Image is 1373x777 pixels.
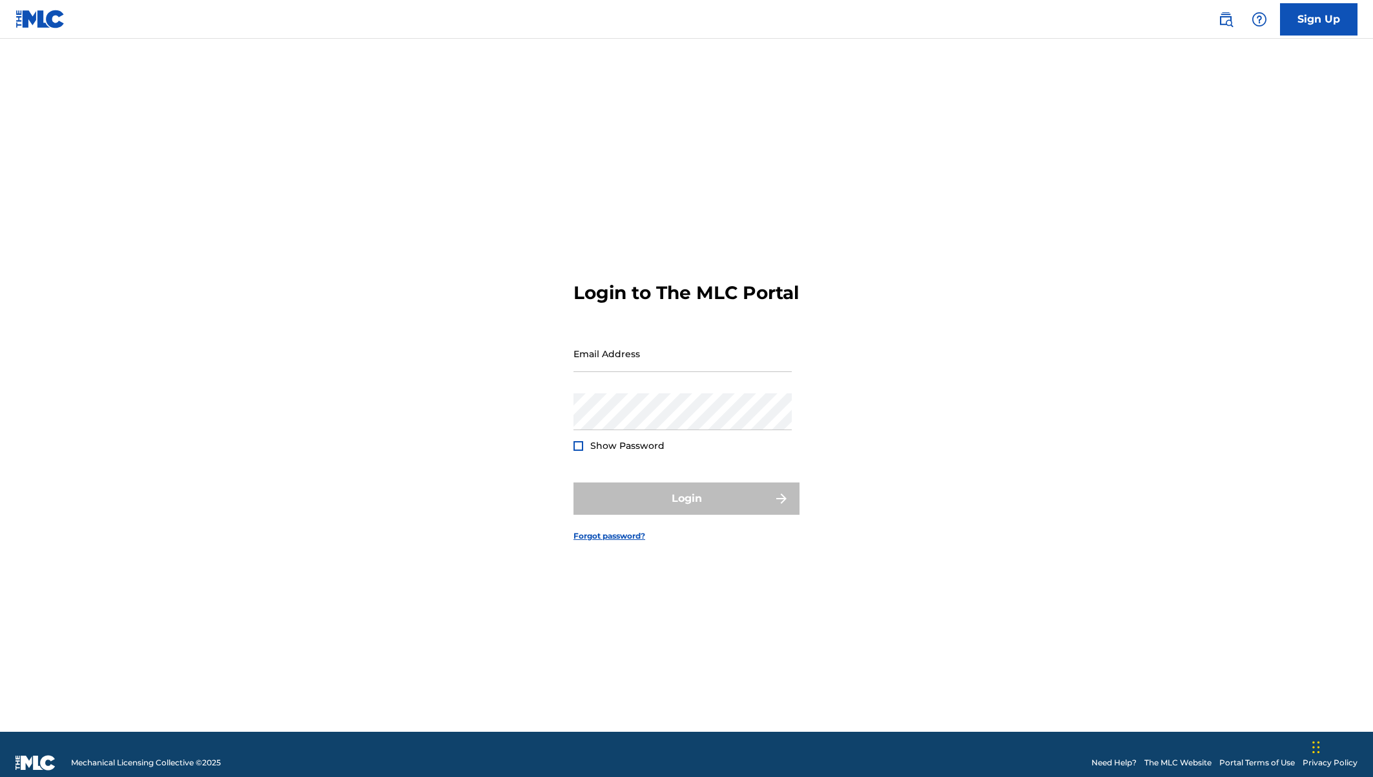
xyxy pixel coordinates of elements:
[15,10,65,28] img: MLC Logo
[1280,3,1358,36] a: Sign Up
[1252,12,1267,27] img: help
[573,530,645,542] a: Forgot password?
[1144,757,1212,769] a: The MLC Website
[71,757,221,769] span: Mechanical Licensing Collective © 2025
[1246,6,1272,32] div: Help
[15,755,56,771] img: logo
[1218,12,1234,27] img: search
[590,440,665,451] span: Show Password
[1213,6,1239,32] a: Public Search
[1091,757,1137,769] a: Need Help?
[573,282,799,304] h3: Login to The MLC Portal
[1303,757,1358,769] a: Privacy Policy
[1219,757,1295,769] a: Portal Terms of Use
[1312,728,1320,767] div: Drag
[1308,715,1373,777] iframe: Chat Widget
